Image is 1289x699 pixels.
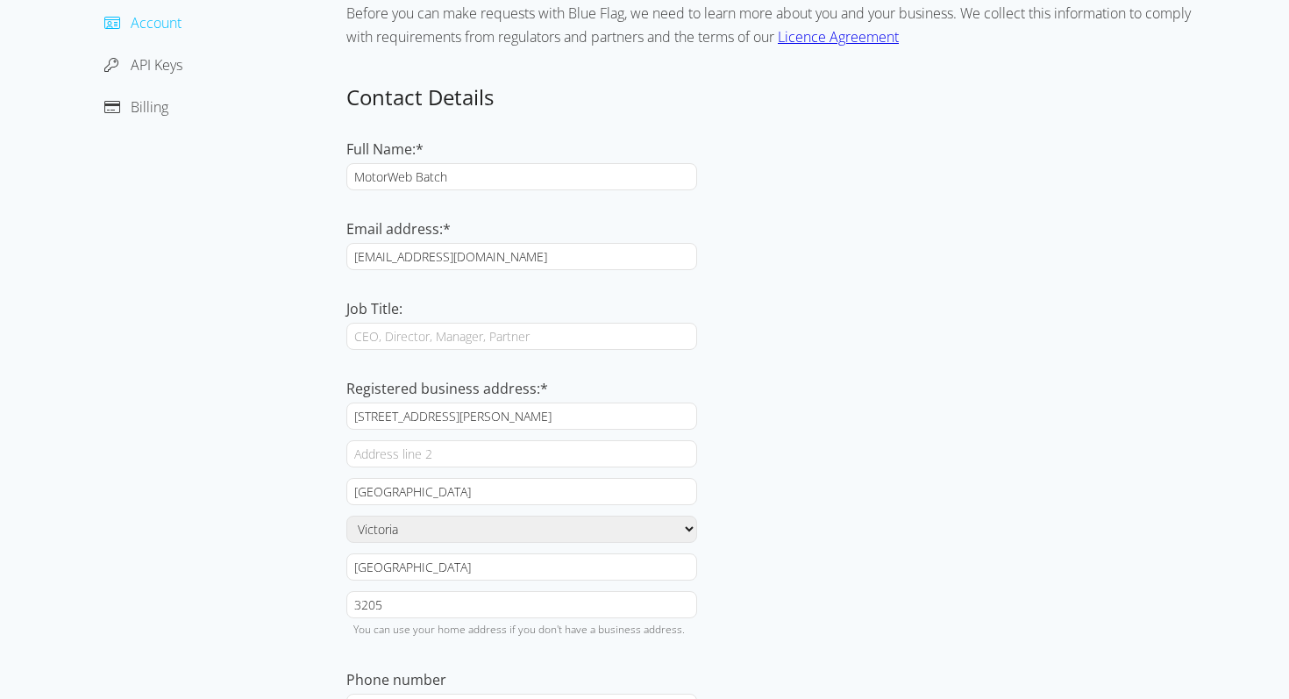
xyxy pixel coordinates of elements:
[346,553,697,581] input: Country
[778,27,899,46] a: Licence Agreement
[346,219,451,239] label: Email address:*
[104,97,168,117] a: Billing
[104,13,182,32] a: Account
[346,243,697,270] input: executive@company.com.au
[131,55,182,75] span: API Keys
[346,139,424,159] label: Full Name:*
[346,440,697,467] input: Address line 2
[346,591,697,618] input: Postal code
[346,299,402,318] label: Job Title:
[346,670,446,689] label: Phone number
[104,55,182,75] a: API Keys
[346,403,697,430] input: Address line 1
[346,618,697,641] div: You can use your home address if you don't have a business address.
[131,97,168,117] span: Billing
[346,323,697,350] input: CEO, Director, Manager, Partner
[346,478,697,505] input: City
[346,4,1191,46] span: Before you can make requests with Blue Flag, we need to learn more about you and your business. W...
[346,379,548,398] label: Registered business address:*
[346,82,494,111] span: Contact Details
[131,13,182,32] span: Account
[346,163,697,190] input: John Smith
